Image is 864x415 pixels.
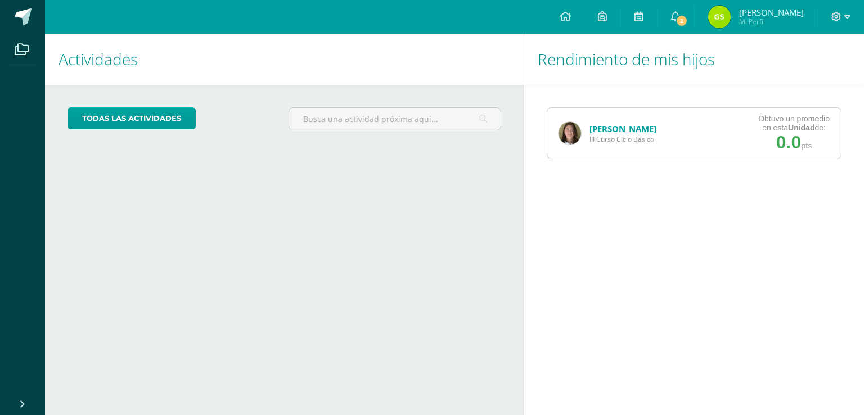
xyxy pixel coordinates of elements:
[788,123,814,132] strong: Unidad
[589,134,656,144] span: III Curso Ciclo Básico
[708,6,731,28] img: 4f37302272b6e5e19caeb0d4110de8ad.png
[739,17,804,26] span: Mi Perfil
[776,132,801,152] span: 0.0
[676,15,688,27] span: 2
[58,34,510,85] h1: Actividades
[758,114,830,132] div: Obtuvo un promedio en esta de:
[559,122,581,145] img: 9325504a0eb4da60a3e05686bdfd6fb1.png
[739,7,804,18] span: [PERSON_NAME]
[289,108,500,130] input: Busca una actividad próxima aquí...
[801,141,812,150] span: pts
[589,123,656,134] a: [PERSON_NAME]
[67,107,196,129] a: todas las Actividades
[538,34,850,85] h1: Rendimiento de mis hijos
